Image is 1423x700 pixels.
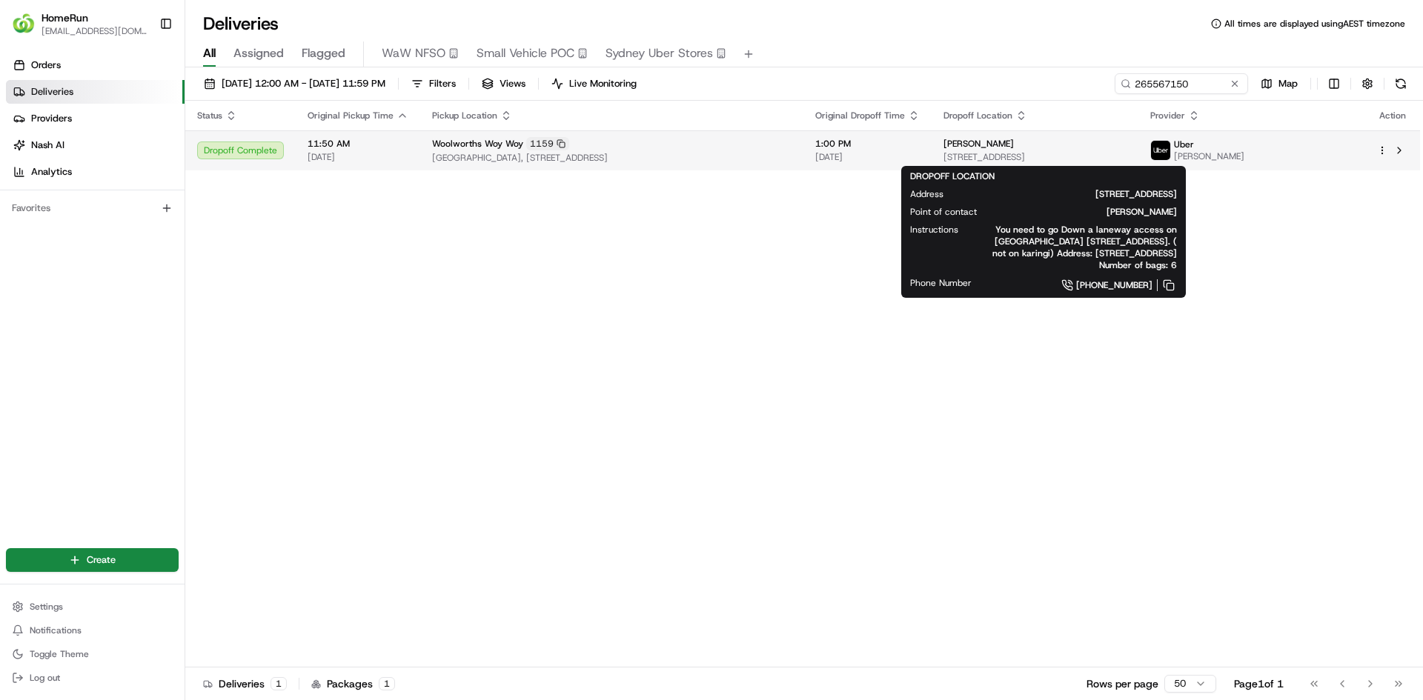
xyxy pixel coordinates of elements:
span: [DATE] [308,151,408,163]
span: Dropoff Location [943,110,1012,121]
span: Phone Number [910,277,972,289]
span: Orders [31,59,61,72]
span: Map [1278,77,1298,90]
button: Settings [6,596,179,617]
button: HomeRunHomeRun[EMAIL_ADDRESS][DOMAIN_NAME] [6,6,153,41]
span: Assigned [233,44,284,62]
span: Small Vehicle POC [477,44,574,62]
span: 1:00 PM [815,138,920,150]
span: Original Pickup Time [308,110,394,121]
input: Type to search [1115,73,1248,94]
span: Sydney Uber Stores [606,44,713,62]
div: 1159 [526,137,569,150]
span: Address [910,188,943,200]
span: All times are displayed using AEST timezone [1224,18,1405,30]
div: Packages [311,676,395,691]
span: [STREET_ADDRESS] [943,151,1127,163]
span: You need to go Down a laneway access on [GEOGRAPHIC_DATA] [STREET_ADDRESS]. ( not on karingi) Add... [982,224,1177,271]
span: Log out [30,672,60,684]
span: [DATE] 12:00 AM - [DATE] 11:59 PM [222,77,385,90]
button: [EMAIL_ADDRESS][DOMAIN_NAME] [42,25,147,37]
img: uber-new-logo.jpeg [1151,141,1170,160]
span: Toggle Theme [30,648,89,660]
a: Deliveries [6,80,185,104]
span: [PHONE_NUMBER] [1076,279,1152,291]
span: All [203,44,216,62]
button: Create [6,548,179,572]
button: Views [475,73,532,94]
button: Live Monitoring [545,73,643,94]
span: [GEOGRAPHIC_DATA], [STREET_ADDRESS] [432,152,792,164]
span: [PERSON_NAME] [1001,206,1177,218]
span: Point of contact [910,206,977,218]
span: Woolworths Woy Woy [432,138,523,150]
span: Pickup Location [432,110,497,121]
button: HomeRun [42,10,88,25]
a: Providers [6,107,185,130]
span: Filters [429,77,456,90]
span: Instructions [910,224,958,236]
span: Provider [1150,110,1185,121]
a: Orders [6,53,185,77]
span: Views [500,77,525,90]
span: Flagged [302,44,345,62]
button: Refresh [1390,73,1411,94]
span: Providers [31,112,72,125]
p: Rows per page [1087,676,1158,691]
span: [DATE] [815,151,920,163]
button: Filters [405,73,462,94]
span: Analytics [31,165,72,179]
span: Live Monitoring [569,77,637,90]
span: Create [87,553,116,567]
span: Nash AI [31,139,64,152]
button: Notifications [6,620,179,641]
a: Nash AI [6,133,185,157]
span: Settings [30,601,63,613]
span: 11:50 AM [308,138,408,150]
span: [PERSON_NAME] [943,138,1014,150]
button: Map [1254,73,1304,94]
span: Uber [1174,139,1194,150]
div: 1 [379,677,395,690]
div: Favorites [6,196,179,220]
a: [PHONE_NUMBER] [995,277,1177,293]
span: Deliveries [31,85,73,99]
button: [DATE] 12:00 AM - [DATE] 11:59 PM [197,73,392,94]
h1: Deliveries [203,12,279,36]
span: Notifications [30,624,82,636]
img: HomeRun [12,12,36,36]
a: Analytics [6,160,185,184]
button: Log out [6,667,179,688]
button: Toggle Theme [6,644,179,664]
span: DROPOFF LOCATION [910,170,995,182]
div: 1 [271,677,287,690]
span: [PERSON_NAME] [1174,150,1244,162]
span: WaW NFSO [382,44,445,62]
div: Page 1 of 1 [1234,676,1284,691]
span: [STREET_ADDRESS] [967,188,1177,200]
div: Deliveries [203,676,287,691]
span: Status [197,110,222,121]
span: Original Dropoff Time [815,110,905,121]
div: Action [1377,110,1408,121]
